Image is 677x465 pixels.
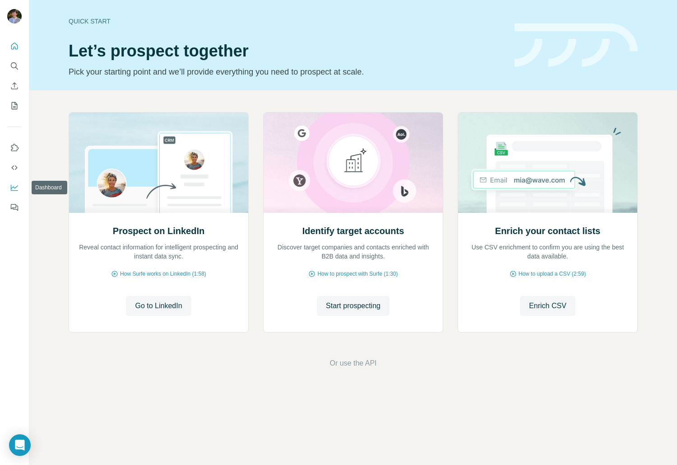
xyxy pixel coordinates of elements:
img: banner [515,23,638,67]
span: How to upload a CSV (2:59) [519,270,586,278]
button: Dashboard [7,179,22,196]
div: Quick start [69,17,504,26]
span: Go to LinkedIn [135,301,182,311]
button: Start prospecting [317,296,390,316]
button: Quick start [7,38,22,54]
span: How to prospect with Surfe (1:30) [317,270,398,278]
img: Avatar [7,9,22,23]
p: Use CSV enrichment to confirm you are using the best data available. [467,243,628,261]
p: Reveal contact information for intelligent prospecting and instant data sync. [78,243,239,261]
span: Enrich CSV [529,301,566,311]
span: Start prospecting [326,301,380,311]
button: Use Surfe API [7,160,22,176]
button: Enrich CSV [7,78,22,94]
button: Go to LinkedIn [126,296,191,316]
button: Enrich CSV [520,296,575,316]
button: Search [7,58,22,74]
p: Discover target companies and contacts enriched with B2B data and insights. [273,243,434,261]
button: Feedback [7,199,22,216]
button: Or use the API [329,358,376,369]
p: Pick your starting point and we’ll provide everything you need to prospect at scale. [69,66,504,78]
h2: Prospect on LinkedIn [113,225,204,237]
h1: Let’s prospect together [69,42,504,60]
h2: Identify target accounts [302,225,404,237]
span: How Surfe works on LinkedIn (1:58) [120,270,206,278]
img: Enrich your contact lists [458,113,638,213]
button: Use Surfe on LinkedIn [7,140,22,156]
h2: Enrich your contact lists [495,225,600,237]
div: Open Intercom Messenger [9,434,31,456]
img: Identify target accounts [263,113,443,213]
img: Prospect on LinkedIn [69,113,249,213]
button: My lists [7,98,22,114]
